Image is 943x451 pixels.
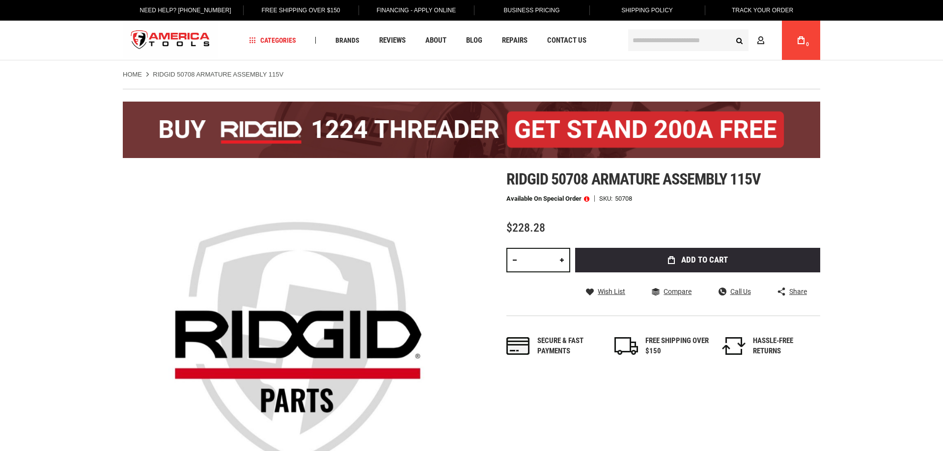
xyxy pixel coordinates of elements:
[502,37,527,44] span: Repairs
[425,37,446,44] span: About
[537,336,601,357] div: Secure & fast payments
[421,34,451,47] a: About
[506,337,530,355] img: payments
[586,287,625,296] a: Wish List
[730,288,751,295] span: Call Us
[153,71,283,78] strong: RIDGID 50708 ARMATURE ASSEMBLY 115V
[466,37,482,44] span: Blog
[652,287,692,296] a: Compare
[719,287,751,296] a: Call Us
[792,21,810,60] a: 0
[681,256,728,264] span: Add to Cart
[547,37,586,44] span: Contact Us
[379,37,406,44] span: Reviews
[123,22,218,59] img: America Tools
[753,336,817,357] div: HASSLE-FREE RETURNS
[614,337,638,355] img: shipping
[806,42,809,47] span: 0
[506,170,761,188] span: Ridgid 50708 armature assembly 115v
[599,195,615,202] strong: SKU
[664,288,692,295] span: Compare
[249,37,296,44] span: Categories
[123,102,820,158] img: BOGO: Buy the RIDGID® 1224 Threader (26092), get the 92467 200A Stand FREE!
[123,22,218,59] a: store logo
[335,37,360,44] span: Brands
[331,34,364,47] a: Brands
[598,288,625,295] span: Wish List
[615,195,632,202] div: 50708
[789,288,807,295] span: Share
[123,70,142,79] a: Home
[375,34,410,47] a: Reviews
[575,248,820,272] button: Add to Cart
[730,31,749,50] button: Search
[722,337,746,355] img: returns
[621,7,673,14] span: Shipping Policy
[645,336,709,357] div: FREE SHIPPING OVER $150
[506,221,545,235] span: $228.28
[543,34,591,47] a: Contact Us
[506,195,589,202] p: Available on Special Order
[498,34,532,47] a: Repairs
[245,34,301,47] a: Categories
[462,34,487,47] a: Blog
